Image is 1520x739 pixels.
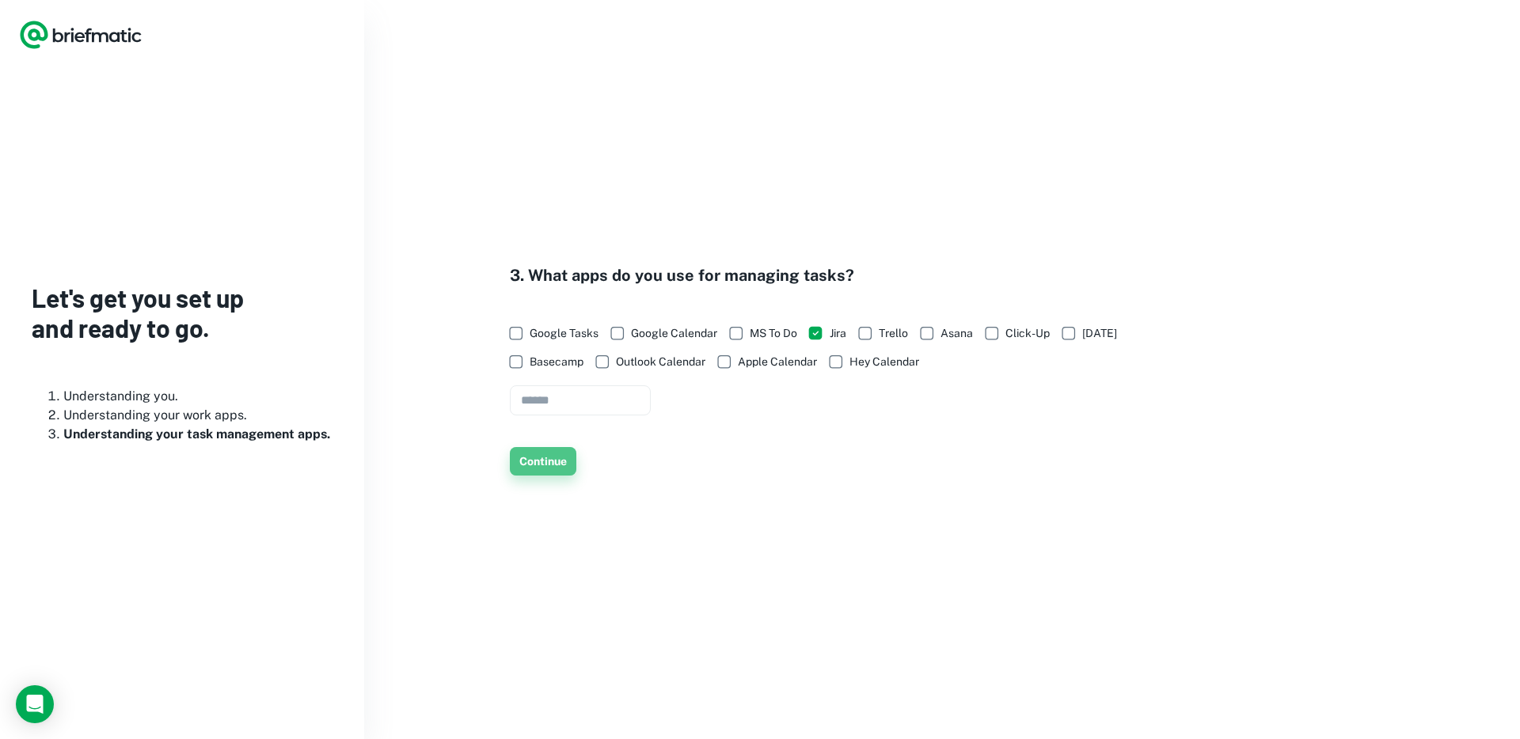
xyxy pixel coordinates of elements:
[32,282,332,343] h3: Let's get you set up and ready to go.
[738,353,817,370] span: Apple Calendar
[16,685,54,723] div: Load Chat
[63,426,330,442] b: Understanding your task management apps.
[616,353,705,370] span: Outlook Calendar
[1082,324,1117,342] span: [DATE]
[750,324,797,342] span: MS To Do
[510,447,576,476] button: Continue
[940,324,973,342] span: Asana
[63,387,332,406] li: Understanding you.
[631,324,717,342] span: Google Calendar
[530,324,598,342] span: Google Tasks
[530,353,583,370] span: Basecamp
[849,353,919,370] span: Hey Calendar
[63,406,332,425] li: Understanding your work apps.
[879,324,908,342] span: Trello
[830,324,846,342] span: Jira
[19,19,142,51] a: Logo
[510,263,1194,287] h4: 3. What apps do you use for managing tasks?
[1005,324,1050,342] span: Click-Up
